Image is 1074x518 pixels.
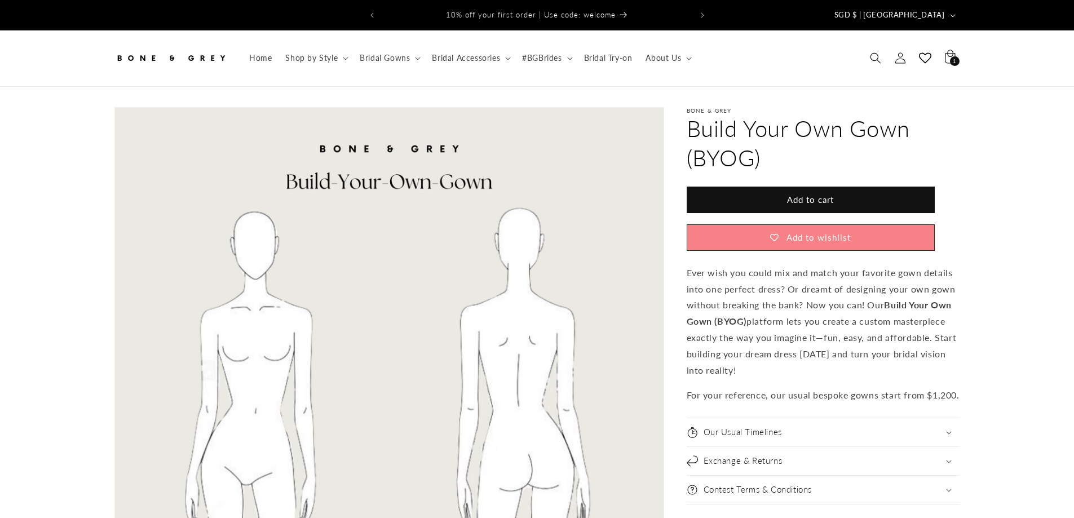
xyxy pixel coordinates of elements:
[687,114,960,172] h1: Build Your Own Gown (BYOG)
[687,265,960,379] p: Ever wish you could mix and match your favorite gown details into one perfect dress? Or dreamt of...
[687,187,935,213] button: Add to cart
[249,53,272,63] span: Home
[687,418,960,446] summary: Our Usual Timelines
[584,53,633,63] span: Bridal Try-on
[515,46,577,70] summary: #BGBrides
[285,53,338,63] span: Shop by Style
[360,53,410,63] span: Bridal Gowns
[353,46,425,70] summary: Bridal Gowns
[687,224,935,251] button: Add to wishlist
[834,10,945,21] span: SGD $ | [GEOGRAPHIC_DATA]
[687,107,960,114] p: Bone & Grey
[687,476,960,504] summary: Contest Terms & Conditions
[242,46,279,70] a: Home
[828,5,960,26] button: SGD $ | [GEOGRAPHIC_DATA]
[704,455,783,467] h2: Exchange & Returns
[360,5,384,26] button: Previous announcement
[577,46,639,70] a: Bridal Try-on
[863,46,888,70] summary: Search
[639,46,696,70] summary: About Us
[690,5,715,26] button: Next announcement
[279,46,353,70] summary: Shop by Style
[953,56,956,66] span: 1
[704,427,782,438] h2: Our Usual Timelines
[704,484,812,495] h2: Contest Terms & Conditions
[522,53,562,63] span: #BGBrides
[687,387,960,404] p: For your reference, our usual bespoke gowns start from $1,200.
[687,447,960,475] summary: Exchange & Returns
[110,42,231,75] a: Bone and Grey Bridal
[432,53,500,63] span: Bridal Accessories
[646,53,681,63] span: About Us
[446,10,616,19] span: 10% off your first order | Use code: welcome
[114,46,227,70] img: Bone and Grey Bridal
[425,46,515,70] summary: Bridal Accessories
